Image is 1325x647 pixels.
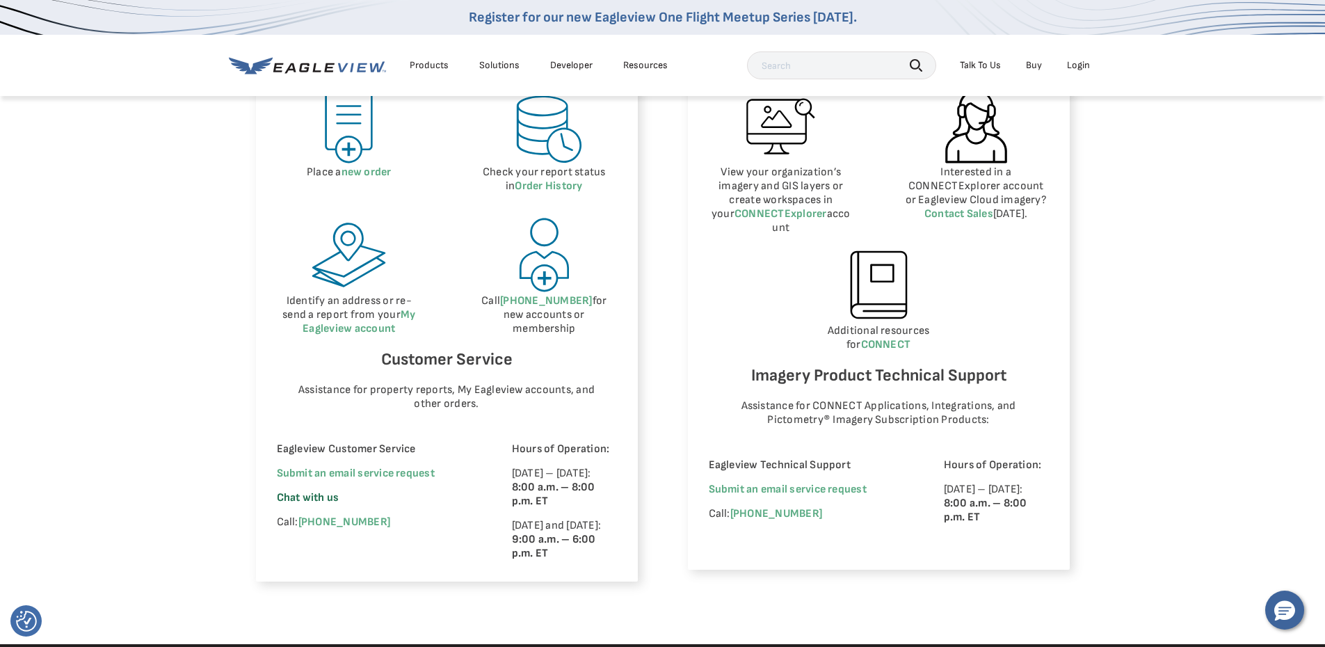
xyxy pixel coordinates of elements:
[747,51,936,79] input: Search
[469,9,857,26] a: Register for our new Eagleview One Flight Meetup Series [DATE].
[709,362,1049,389] h6: Imagery Product Technical Support
[861,338,911,351] a: CONNECT
[1067,59,1090,72] div: Login
[512,519,617,561] p: [DATE] and [DATE]:
[709,324,1049,352] p: Additional resources for
[734,207,827,221] a: CONNECTExplorer
[623,59,668,72] div: Resources
[944,497,1027,524] strong: 8:00 a.m. – 8:00 p.m. ET
[277,294,422,336] p: Identify an address or re-send a report from your
[303,308,415,335] a: My Eagleview account
[944,458,1049,472] p: Hours of Operation:
[515,179,582,193] a: Order History
[410,59,449,72] div: Products
[277,491,339,504] span: Chat with us
[472,294,617,336] p: Call for new accounts or membership
[277,166,422,179] p: Place a
[298,516,390,529] a: [PHONE_NUMBER]
[709,483,867,496] a: Submit an email service request
[277,346,617,373] h6: Customer Service
[722,399,1035,427] p: Assistance for CONNECT Applications, Integrations, and Pictometry® Imagery Subscription Products:
[512,533,596,560] strong: 9:00 a.m. – 6:00 p.m. ET
[512,467,617,509] p: [DATE] – [DATE]:
[277,442,474,456] p: Eagleview Customer Service
[342,166,392,179] a: new order
[904,166,1049,221] p: Interested in a CONNECTExplorer account or Eagleview Cloud imagery? [DATE].
[924,207,993,221] a: Contact Sales
[277,467,435,480] a: Submit an email service request
[472,166,617,193] p: Check your report status in
[709,458,906,472] p: Eagleview Technical Support
[1265,591,1304,630] button: Hello, have a question? Let’s chat.
[709,166,854,235] p: View your organization’s imagery and GIS layers or create workspaces in your account
[16,611,37,632] img: Revisit consent button
[512,481,595,508] strong: 8:00 a.m. – 8:00 p.m. ET
[1026,59,1042,72] a: Buy
[709,507,906,521] p: Call:
[479,59,520,72] div: Solutions
[550,59,593,72] a: Developer
[290,383,603,411] p: Assistance for property reports, My Eagleview accounts, and other orders.
[500,294,592,307] a: [PHONE_NUMBER]
[960,59,1001,72] div: Talk To Us
[16,611,37,632] button: Consent Preferences
[944,483,1049,525] p: [DATE] – [DATE]:
[277,516,474,529] p: Call:
[512,442,617,456] p: Hours of Operation:
[730,507,822,520] a: [PHONE_NUMBER]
